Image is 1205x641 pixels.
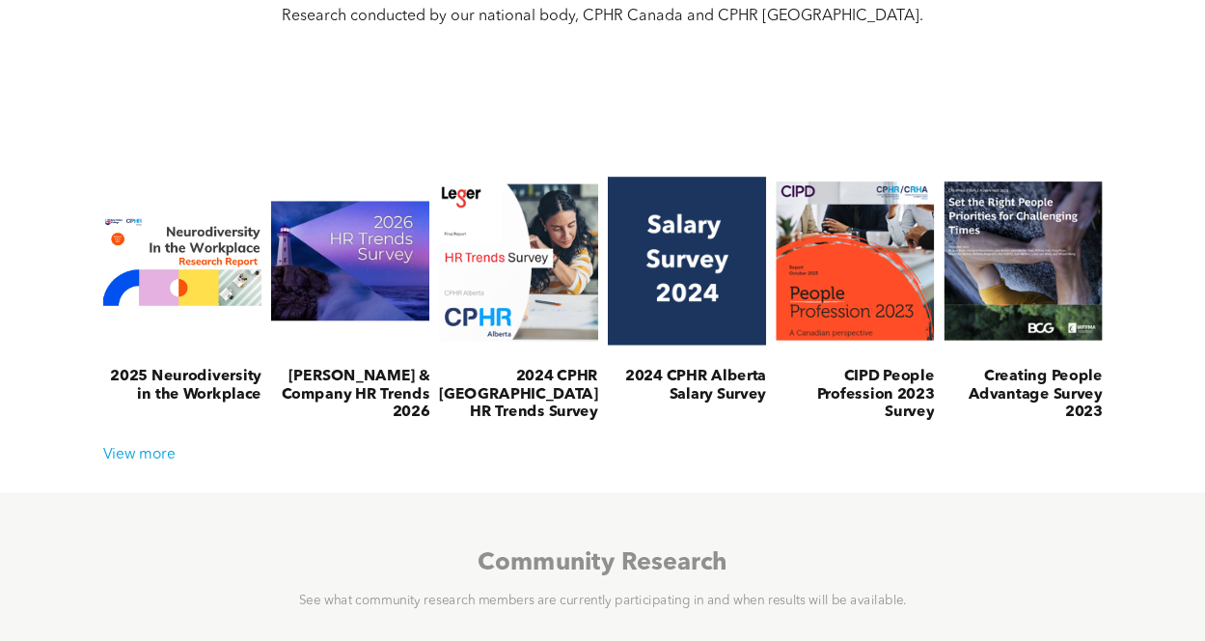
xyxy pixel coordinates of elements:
h3: 2024 CPHR Alberta Salary Survey [607,368,766,404]
h3: 2024 CPHR [GEOGRAPHIC_DATA] HR Trends Survey [439,368,598,421]
div: View more [94,446,1111,463]
h3: 2025 Neurodiversity in the Workplace [102,368,261,404]
span: Community Research [478,550,727,574]
h3: Creating People Advantage Survey 2023 [944,368,1103,421]
span: Research conducted by our national body, CPHR Canada and CPHR [GEOGRAPHIC_DATA]. [282,9,923,24]
span: See what community research members are currently participating in and when results will be avail... [298,595,906,607]
h3: [PERSON_NAME] & Company HR Trends 2026 [271,368,430,421]
h3: CIPD People Profession 2023 Survey [776,368,935,421]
